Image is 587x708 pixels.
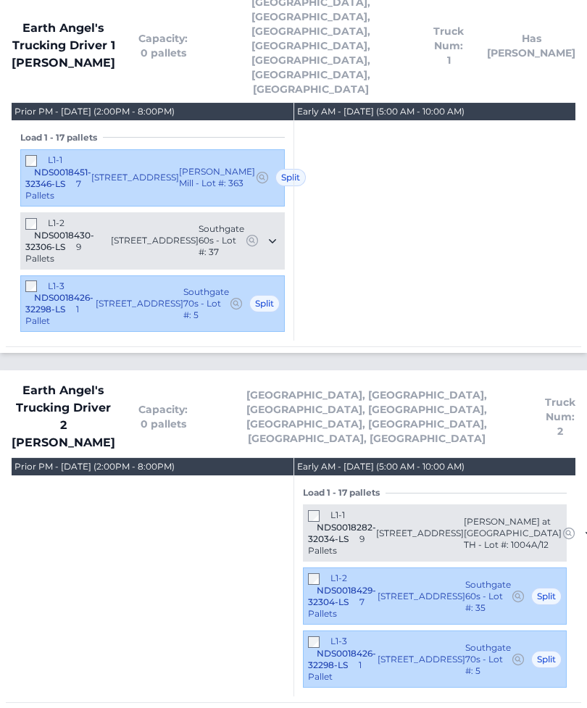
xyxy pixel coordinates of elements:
[96,299,183,310] span: [STREET_ADDRESS]
[433,25,464,68] span: Truck Num: 1
[378,591,465,603] span: [STREET_ADDRESS]
[297,107,465,118] div: Early AM - [DATE] (5:00 AM - 10:00 AM)
[25,293,93,315] span: NDS0018426-32298-LS
[91,172,179,184] span: [STREET_ADDRESS]
[183,287,229,322] span: Southgate 70s - Lot #: 5
[12,20,115,72] span: Earth Angel's Trucking Driver 1 [PERSON_NAME]
[330,573,347,584] span: L1-2
[20,133,103,144] span: Load 1 - 17 pallets
[25,242,81,265] span: 9 Pallets
[308,586,376,608] span: NDS0018429-32304-LS
[249,296,280,313] span: Split
[303,488,386,499] span: Load 1 - 17 pallets
[138,403,188,432] span: Capacity: 0 pallets
[308,660,362,683] span: 1 Pallet
[211,388,522,446] span: [GEOGRAPHIC_DATA], [GEOGRAPHIC_DATA], [GEOGRAPHIC_DATA], [GEOGRAPHIC_DATA], [GEOGRAPHIC_DATA], [G...
[465,643,511,678] span: Southgate 70s - Lot #: 5
[275,170,306,187] span: Split
[48,218,64,229] span: L1-2
[25,179,81,201] span: 7 Pallets
[376,528,464,540] span: [STREET_ADDRESS]
[179,167,255,190] span: [PERSON_NAME] Mill - Lot #: 363
[12,383,115,452] span: Earth Angel's Trucking Driver 2 [PERSON_NAME]
[545,396,575,439] span: Truck Num: 2
[308,649,376,671] span: NDS0018426-32298-LS
[48,155,62,166] span: L1-1
[531,588,562,606] span: Split
[48,281,64,292] span: L1-3
[25,167,91,190] span: NDS0018451-32346-LS
[111,236,199,247] span: [STREET_ADDRESS]
[14,462,175,473] div: Prior PM - [DATE] (2:00PM - 8:00PM)
[308,534,365,557] span: 9 Pallets
[25,304,79,327] span: 1 Pallet
[465,580,511,615] span: Southgate 60s - Lot #: 35
[14,107,175,118] div: Prior PM - [DATE] (2:00PM - 8:00PM)
[25,230,94,253] span: NDS0018430-32306-LS
[138,32,188,61] span: Capacity: 0 pallets
[330,636,347,647] span: L1-3
[378,654,465,666] span: [STREET_ADDRESS]
[308,522,376,545] span: NDS0018282-32034-LS
[464,517,562,551] span: [PERSON_NAME] at [GEOGRAPHIC_DATA] TH - Lot #: 1004A/12
[487,32,575,61] span: Has [PERSON_NAME]
[531,651,562,669] span: Split
[297,462,465,473] div: Early AM - [DATE] (5:00 AM - 10:00 AM)
[308,597,365,620] span: 7 Pallets
[199,224,245,259] span: Southgate 60s - Lot #: 37
[330,510,345,521] span: L1-1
